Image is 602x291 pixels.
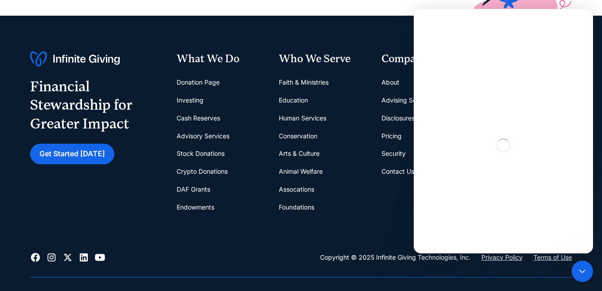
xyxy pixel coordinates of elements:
div: Who We Serve [279,51,367,67]
a: Advising Services [381,91,434,109]
div: Copyright © 2025 Infinite Giving Technologies, Inc. [320,252,471,263]
a: Security [381,145,406,163]
a: Crypto Donations [177,163,228,180]
a: Animal Welfare [279,163,323,180]
a: Donation Page [177,73,220,91]
a: Arts & Culture [279,145,320,163]
div: Financial Stewardship for Greater Impact [30,77,162,133]
a: Stock Donations [177,145,225,163]
a: Pricing [381,127,402,145]
a: Disclosures [381,109,415,127]
a: Terms of Use [533,252,572,263]
iframe: Intercom live chat [572,261,593,282]
a: Privacy Policy [481,252,523,263]
a: Conservation [279,127,317,145]
a: About [381,73,399,91]
a: Assocations [279,180,314,198]
a: Faith & Ministries [279,73,329,91]
iframe: Intercom live chat [414,9,593,253]
a: Investing [177,91,204,109]
div: Company [381,51,470,67]
a: Endowments [177,198,214,216]
a: DAF Grants [177,180,210,198]
a: Contact Us [381,163,414,180]
a: Cash Reserves [177,109,220,127]
a: Education [279,91,308,109]
a: Foundations [279,198,314,216]
a: Get Started [DATE] [30,144,114,164]
a: Advisory Services [177,127,230,145]
a: Human Services [279,109,326,127]
div: What We Do [177,51,265,67]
